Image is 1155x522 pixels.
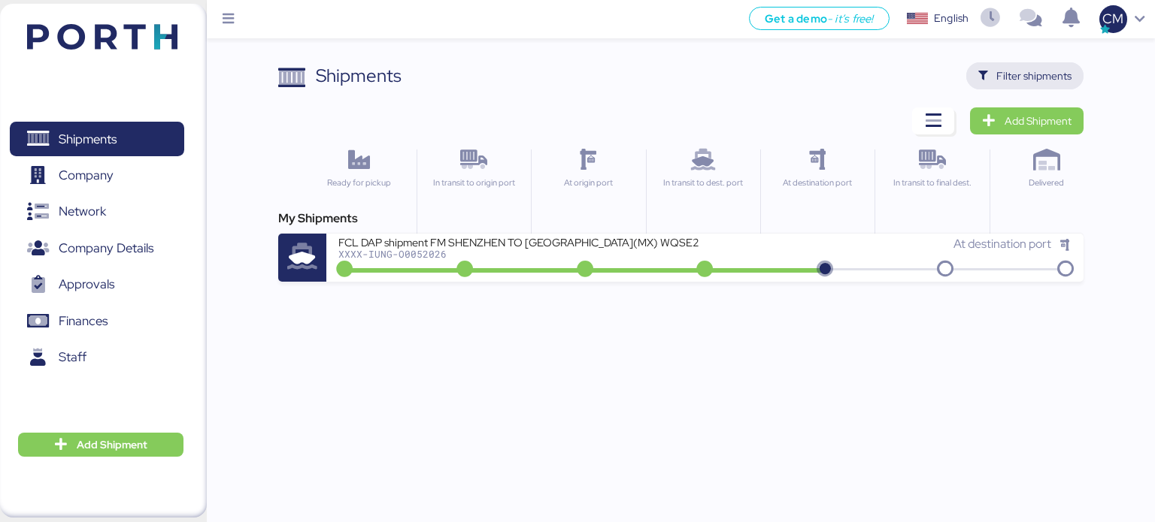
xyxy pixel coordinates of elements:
[1102,9,1123,29] span: CM
[970,107,1084,134] a: Add Shipment
[10,304,184,339] a: Finances
[59,310,108,332] span: Finances
[59,164,114,186] span: Company
[308,177,410,189] div: Ready for pickup
[934,11,969,26] div: English
[996,177,1097,189] div: Delivered
[59,273,114,295] span: Approvals
[10,158,184,193] a: Company
[996,67,1072,85] span: Filter shipments
[423,177,524,189] div: In transit to origin port
[10,195,184,229] a: Network
[653,177,753,189] div: In transit to dest. port
[10,231,184,266] a: Company Details
[10,340,184,375] a: Staff
[10,122,184,156] a: Shipments
[59,237,153,259] span: Company Details
[59,346,86,368] span: Staff
[59,201,106,222] span: Network
[278,210,1084,228] div: My Shipments
[18,433,183,457] button: Add Shipment
[316,62,402,89] div: Shipments
[10,267,184,302] a: Approvals
[77,436,147,454] span: Add Shipment
[767,177,868,189] div: At destination port
[953,236,1051,252] span: At destination port
[1005,112,1072,130] span: Add Shipment
[881,177,982,189] div: In transit to final dest.
[216,7,241,32] button: Menu
[538,177,638,189] div: At origin port
[338,249,699,259] div: XXXX-IUNG-O0052026
[966,62,1084,89] button: Filter shipments
[338,235,699,248] div: FCL DAP shipment FM SHENZHEN TO [GEOGRAPHIC_DATA](MX) WQSE2507X34
[59,128,117,150] span: Shipments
